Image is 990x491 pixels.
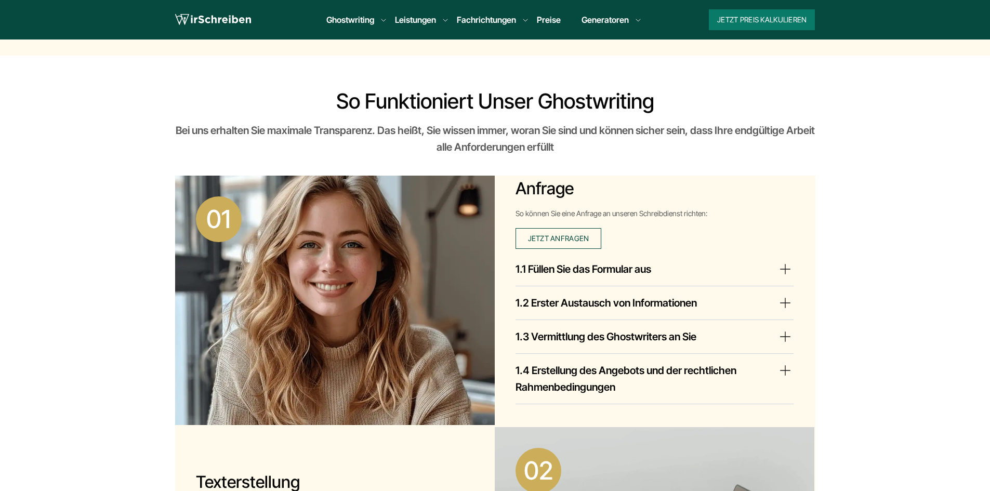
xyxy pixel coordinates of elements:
summary: 1.3 Vermittlung des Ghostwriters an Sie [516,328,794,345]
a: Generatoren [582,14,629,26]
summary: 1.1 Füllen Sie das Formular aus [516,261,794,277]
a: Preise [537,15,561,25]
div: Bei uns erhalten Sie maximale Transparenz. Das heißt, Sie wissen immer, woran Sie sind und können... [175,122,815,155]
a: Jetzt anfragen [516,228,602,249]
h4: 1.4 Erstellung des Angebots und der rechtlichen Rahmenbedingungen [516,362,777,395]
h4: 1.1 Füllen Sie das Formular aus [516,261,651,277]
a: Fachrichtungen [457,14,516,26]
button: Jetzt Preis kalkulieren [709,9,815,30]
img: Anfrage [175,176,495,425]
span: Jetzt anfragen [528,234,589,243]
a: Leistungen [395,14,436,26]
img: logo wirschreiben [175,12,251,28]
a: Ghostwriting [326,14,374,26]
summary: 1.2 Erster Austausch von Informationen [516,295,794,311]
div: So können Sie eine Anfrage an unseren Schreibdienst richten: [516,207,794,253]
summary: 1.4 Erstellung des Angebots und der rechtlichen Rahmenbedingungen [516,362,794,395]
h3: Anfrage [516,178,794,199]
h4: 1.3 Vermittlung des Ghostwriters an Sie [516,328,696,345]
h4: 1.2 Erster Austausch von Informationen [516,295,697,311]
h2: So funktioniert unser Ghostwriting [175,89,815,114]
